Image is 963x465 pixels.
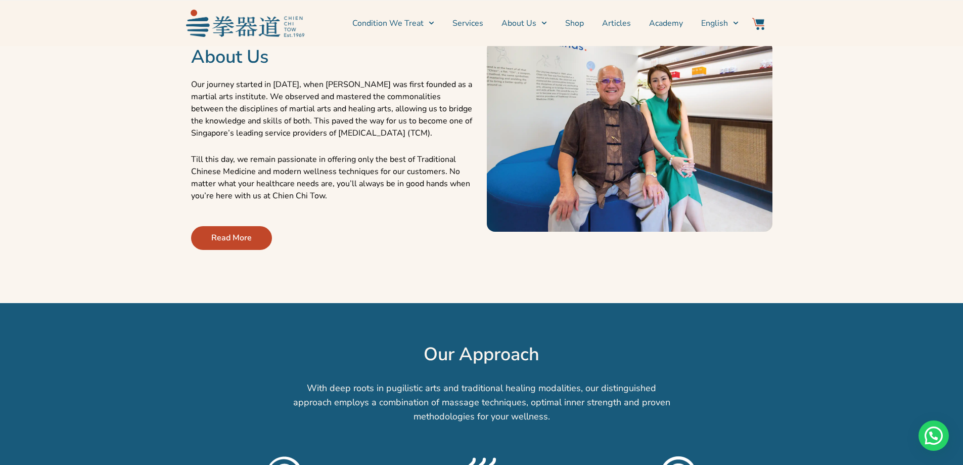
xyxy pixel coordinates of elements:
a: Services [452,11,483,36]
h2: About Us [191,46,477,68]
div: Need help? WhatsApp contact [919,420,949,451]
span: Read More [211,232,252,244]
p: Till this day, we remain passionate in offering only the best of Traditional Chinese Medicine and... [191,153,477,202]
a: Switch to English [701,11,739,36]
p: Our journey started in [DATE], when [PERSON_NAME] was first founded as a martial arts institute. ... [191,78,477,139]
a: About Us [501,11,547,36]
p: With deep roots in pugilistic arts and traditional healing modalities, our distinguished approach... [292,381,671,424]
a: Academy [649,11,683,36]
span: English [701,17,728,29]
img: Website Icon-03 [752,18,764,30]
a: Read More [191,226,272,250]
a: Condition We Treat [352,11,434,36]
a: Shop [565,11,584,36]
h2: Our Approach [123,344,841,366]
nav: Menu [309,11,739,36]
a: Articles [602,11,631,36]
